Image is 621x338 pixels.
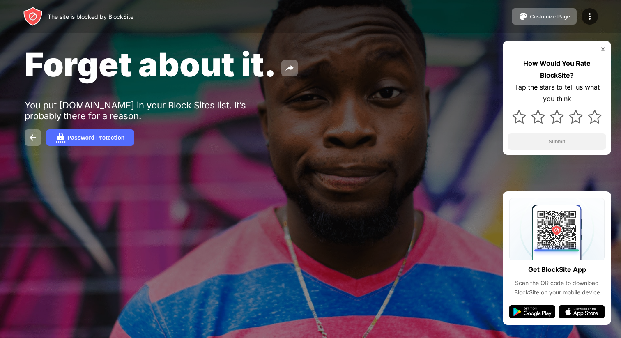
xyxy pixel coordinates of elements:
img: star.svg [531,110,545,124]
img: star.svg [512,110,526,124]
button: Password Protection [46,129,134,146]
img: back.svg [28,133,38,143]
div: Get BlockSite App [528,264,586,276]
div: Password Protection [67,134,124,141]
button: Customize Page [512,8,577,25]
div: You put [DOMAIN_NAME] in your Block Sites list. It’s probably there for a reason. [25,100,278,121]
img: google-play.svg [509,305,555,318]
div: Scan the QR code to download BlockSite on your mobile device [509,278,605,297]
img: star.svg [550,110,564,124]
img: star.svg [588,110,602,124]
img: menu-icon.svg [585,11,595,21]
div: Customize Page [530,14,570,20]
div: Tap the stars to tell us what you think [508,81,606,105]
img: header-logo.svg [23,7,43,26]
img: pallet.svg [518,11,528,21]
img: qrcode.svg [509,198,605,260]
img: app-store.svg [559,305,605,318]
span: Forget about it. [25,44,276,84]
button: Submit [508,133,606,150]
div: How Would You Rate BlockSite? [508,57,606,81]
img: share.svg [285,63,294,73]
img: password.svg [56,133,66,143]
img: rate-us-close.svg [600,46,606,53]
div: The site is blocked by BlockSite [48,13,133,20]
img: star.svg [569,110,583,124]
